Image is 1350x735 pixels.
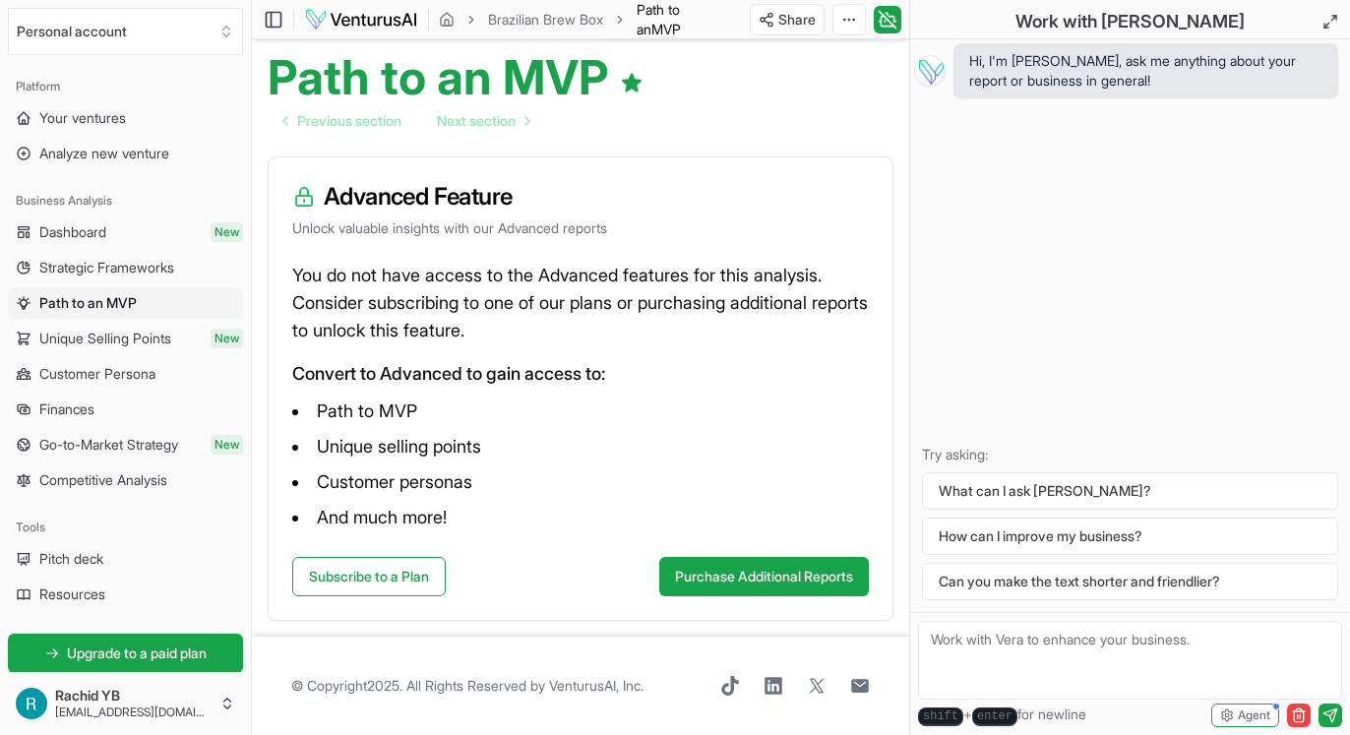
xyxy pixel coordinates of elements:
a: Upgrade to a paid plan [8,634,243,673]
span: Analyze new venture [39,144,169,163]
a: Resources [8,579,243,610]
li: And much more! [292,502,869,533]
div: Tools [8,512,243,543]
span: New [211,222,243,242]
a: Path to an MVP [8,287,243,319]
img: ACg8ocKAAKh1liyTdFP-hSFZdBkBN1uTQ3Dg62ZtwvssbcGW7KF6OM4=s96-c [16,688,47,719]
span: New [211,329,243,348]
a: DashboardNew [8,216,243,248]
p: You do not have access to the Advanced features for this analysis. Consider subscribing to one of... [292,262,869,344]
p: Unlock valuable insights with our Advanced reports [292,218,869,238]
span: Customer Persona [39,364,155,384]
a: Go to previous page [268,101,417,141]
kbd: enter [972,707,1017,726]
a: Customer Persona [8,358,243,390]
span: Previous section [297,111,401,131]
a: Brazilian Brew Box [488,10,603,30]
span: Strategic Frameworks [39,258,174,277]
a: Go to next page [421,101,545,141]
span: + for newline [918,704,1086,726]
span: Upgrade to a paid plan [67,643,207,663]
button: Can you make the text shorter and friendlier? [922,563,1338,600]
div: Business Analysis [8,185,243,216]
img: logo [304,8,418,31]
li: Unique selling points [292,431,869,462]
span: Competitive Analysis [39,470,167,490]
div: Platform [8,71,243,102]
a: Go-to-Market StrategyNew [8,429,243,460]
a: Pitch deck [8,543,243,575]
button: How can I improve my business? [922,518,1338,555]
span: Resources [39,584,105,604]
span: Your ventures [39,108,126,128]
li: Customer personas [292,466,869,498]
button: Purchase Additional Reports [659,557,869,596]
p: Try asking: [922,445,1338,464]
a: Strategic Frameworks [8,252,243,283]
span: Share [778,10,816,30]
li: Path to MVP [292,396,869,427]
a: VenturusAI, Inc [549,677,641,694]
a: Analyze new venture [8,138,243,169]
span: Next section [437,111,516,131]
h1: Path to an MVP [268,54,644,101]
span: © Copyright 2025 . All Rights Reserved by . [291,676,644,696]
a: Subscribe to a Plan [292,557,446,596]
span: Path to an MVP [39,293,137,313]
a: Finances [8,394,243,425]
button: Share [750,4,825,35]
span: Unique Selling Points [39,329,171,348]
span: Go-to-Market Strategy [39,435,178,455]
button: Rachid YB[EMAIL_ADDRESS][DOMAIN_NAME] [8,680,243,727]
img: Vera [914,55,946,87]
span: Hi, I'm [PERSON_NAME], ask me anything about your report or business in general! [969,51,1322,91]
a: Your ventures [8,102,243,134]
p: Convert to Advanced to gain access to: [292,360,869,388]
nav: pagination [268,101,545,141]
span: Pitch deck [39,549,103,569]
a: Competitive Analysis [8,464,243,496]
span: New [211,435,243,455]
span: Path to an [637,1,680,37]
button: What can I ask [PERSON_NAME]? [922,472,1338,510]
button: Agent [1211,704,1279,727]
span: Rachid YB [55,687,212,704]
h3: Advanced Feature [292,181,869,213]
kbd: shift [918,707,963,726]
a: Unique Selling PointsNew [8,323,243,354]
span: Dashboard [39,222,106,242]
span: Agent [1238,707,1270,723]
h2: Work with [PERSON_NAME] [1015,8,1245,35]
span: [EMAIL_ADDRESS][DOMAIN_NAME] [55,704,212,720]
button: Select an organization [8,8,243,55]
span: Finances [39,399,94,419]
